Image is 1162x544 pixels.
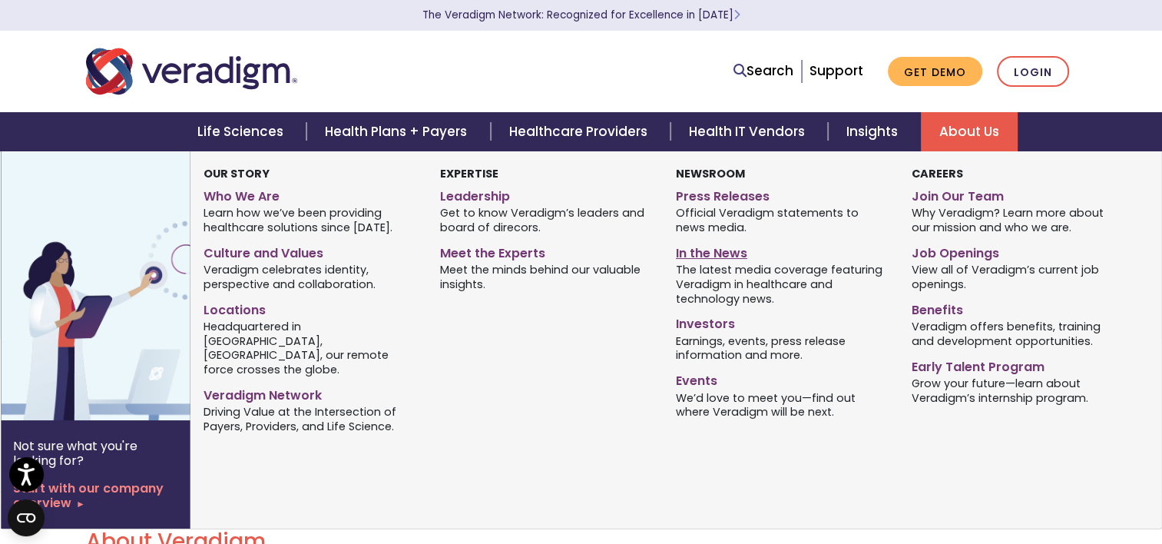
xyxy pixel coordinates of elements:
span: Why Veradigm? Learn more about our mission and who we are. [912,205,1124,235]
a: Health Plans + Payers [306,112,490,151]
span: Learn More [733,8,740,22]
span: Veradigm celebrates identity, perspective and collaboration. [204,262,416,292]
span: Driving Value at the Intersection of Payers, Providers, and Life Science. [204,404,416,434]
span: View all of Veradigm’s current job openings. [912,262,1124,292]
span: Grow your future—learn about Veradigm’s internship program. [912,375,1124,405]
a: The Veradigm Network: Recognized for Excellence in [DATE]Learn More [422,8,740,22]
a: Life Sciences [179,112,306,151]
button: Open CMP widget [8,499,45,536]
img: Veradigm logo [86,46,297,97]
a: Support [809,61,863,80]
strong: Careers [912,166,963,181]
strong: Expertise [440,166,498,181]
a: Events [676,367,889,390]
span: Meet the minds behind our valuable insights. [440,262,653,292]
a: Veradigm Network [204,382,416,404]
a: Get Demo [888,57,982,87]
a: Culture and Values [204,240,416,262]
a: Join Our Team [912,183,1124,205]
a: Leadership [440,183,653,205]
a: Job Openings [912,240,1124,262]
span: Official Veradigm statements to news media. [676,205,889,235]
a: Press Releases [676,183,889,205]
a: Meet the Experts [440,240,653,262]
span: Earnings, events, press release information and more. [676,333,889,363]
a: In the News [676,240,889,262]
p: Not sure what you're looking for? [13,439,178,468]
a: Who We Are [204,183,416,205]
a: About Us [921,112,1018,151]
a: Investors [676,310,889,333]
strong: Our Story [204,166,270,181]
a: Start with our company overview [13,481,178,510]
img: Vector image of Veradigm’s Story [1,151,248,420]
a: Healthcare Providers [491,112,670,151]
a: Search [733,61,793,81]
span: Veradigm offers benefits, training and development opportunities. [912,318,1124,348]
span: Headquartered in [GEOGRAPHIC_DATA], [GEOGRAPHIC_DATA], our remote force crosses the globe. [204,318,416,376]
span: We’d love to meet you—find out where Veradigm will be next. [676,390,889,420]
span: Get to know Veradigm’s leaders and board of direcors. [440,205,653,235]
a: Early Talent Program [912,353,1124,376]
strong: Newsroom [676,166,745,181]
a: Login [997,56,1069,88]
a: Locations [204,297,416,319]
a: Benefits [912,297,1124,319]
a: Health IT Vendors [670,112,828,151]
span: Learn how we’ve been providing healthcare solutions since [DATE]. [204,205,416,235]
a: Insights [828,112,921,151]
span: The latest media coverage featuring Veradigm in healthcare and technology news. [676,262,889,307]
